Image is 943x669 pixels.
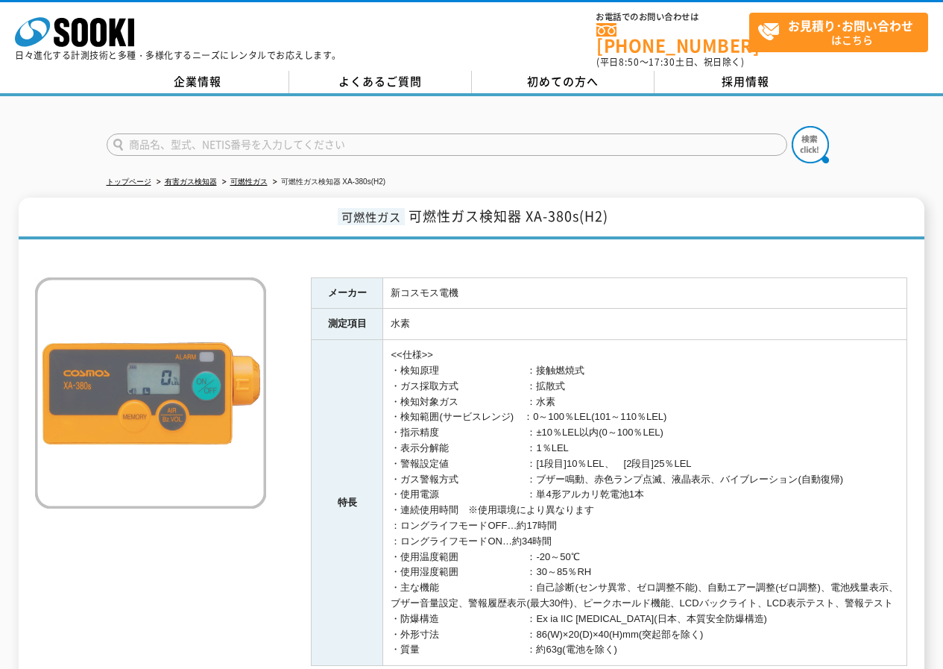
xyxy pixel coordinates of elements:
[270,175,386,190] li: 可燃性ガス検知器 XA-380s(H2)
[230,178,268,186] a: 可燃性ガス
[596,23,749,54] a: [PHONE_NUMBER]
[107,134,787,156] input: 商品名、型式、NETIS番号を入力してください
[619,55,640,69] span: 8:50
[338,208,405,225] span: 可燃性ガス
[383,309,907,340] td: 水素
[312,277,383,309] th: メーカー
[289,71,472,93] a: よくあるご質問
[649,55,675,69] span: 17:30
[749,13,928,52] a: お見積り･お問い合わせはこちら
[788,16,913,34] strong: お見積り･お問い合わせ
[792,126,829,163] img: btn_search.png
[472,71,655,93] a: 初めての方へ
[596,13,749,22] span: お電話でのお問い合わせは
[107,178,151,186] a: トップページ
[165,178,217,186] a: 有害ガス検知器
[15,51,341,60] p: 日々進化する計測技術と多種・多様化するニーズにレンタルでお応えします。
[35,277,266,509] img: 可燃性ガス検知器 XA-380s(H2)
[312,309,383,340] th: 測定項目
[527,73,599,89] span: 初めての方へ
[383,340,907,666] td: <<仕様>> ・検知原理 ：接触燃焼式 ・ガス採取方式 ：拡散式 ・検知対象ガス ：水素 ・検知範囲(サービスレンジ) ：0～100％LEL(101～110％LEL) ・指示精度 ：±10％LE...
[383,277,907,309] td: 新コスモス電機
[107,71,289,93] a: 企業情報
[409,206,608,226] span: 可燃性ガス検知器 XA-380s(H2)
[757,13,927,51] span: はこちら
[596,55,744,69] span: (平日 ～ 土日、祝日除く)
[655,71,837,93] a: 採用情報
[312,340,383,666] th: 特長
